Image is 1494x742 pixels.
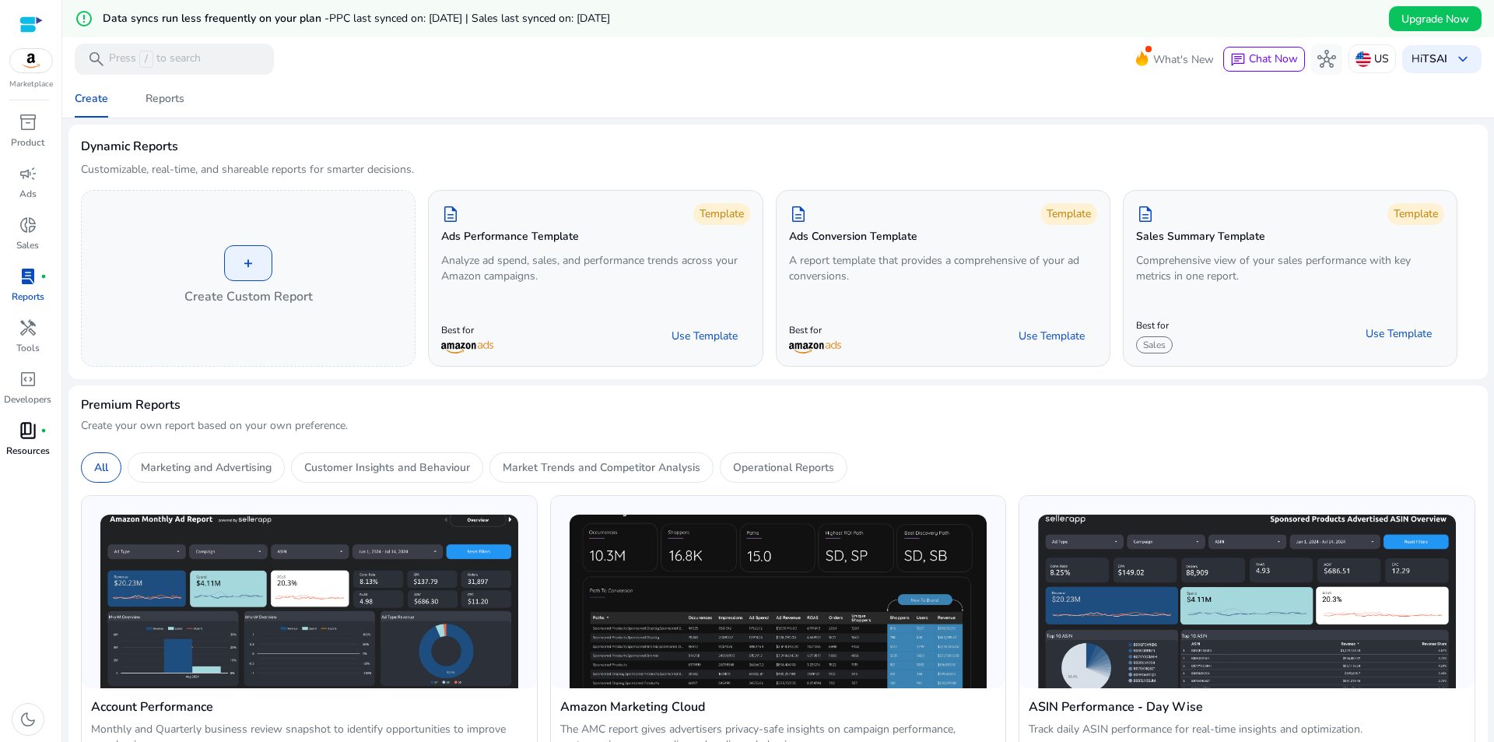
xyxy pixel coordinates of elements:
h5: Sales Summary Template [1136,230,1265,244]
span: Use Template [672,329,738,344]
p: Best for [1136,319,1177,332]
div: Template [693,203,750,225]
h4: Premium Reports [81,398,181,413]
h4: Create Custom Report [184,287,313,306]
span: fiber_manual_record [40,427,47,434]
h3: Dynamic Reports [81,137,178,156]
button: Upgrade Now [1389,6,1482,31]
span: code_blocks [19,370,37,389]
span: chat [1230,52,1246,68]
span: Sales [1136,336,1173,353]
h5: Data syncs run less frequently on your plan - [103,12,610,26]
p: Tools [16,341,40,355]
button: Use Template [1353,322,1444,346]
span: What's New [1153,46,1214,73]
span: handyman [19,318,37,337]
img: us.svg [1355,51,1371,67]
span: description [789,205,808,223]
span: description [1136,205,1155,223]
button: Use Template [659,324,750,349]
p: Product [11,135,44,149]
h4: ASIN Performance - Day Wise [1029,698,1465,716]
div: Create [75,93,108,104]
span: PPC last synced on: [DATE] | Sales last synced on: [DATE] [329,11,610,26]
p: Marketplace [9,79,53,90]
p: Marketing and Advertising [141,459,272,476]
p: Hi [1412,54,1447,65]
p: Market Trends and Competitor Analysis [503,459,700,476]
div: + [224,245,272,281]
h5: Ads Performance Template [441,230,579,244]
p: Create your own report based on your own preference. [81,418,1475,434]
span: Use Template [1366,326,1432,342]
p: A report template that provides a comprehensive of your ad conversions. [789,253,1097,284]
p: Comprehensive view of your sales performance with key metrics in one report. [1136,253,1444,284]
span: / [139,51,153,68]
p: Track daily ASIN performance for real-time insights and optimization. [1029,722,1465,737]
b: TSAI [1422,51,1447,66]
span: keyboard_arrow_down [1454,50,1472,69]
p: Sales [16,238,39,252]
button: chatChat Now [1223,47,1305,72]
span: Chat Now [1249,51,1298,66]
p: Developers [4,392,51,406]
span: Upgrade Now [1401,11,1469,27]
p: US [1374,45,1389,72]
span: book_4 [19,421,37,440]
p: Press to search [109,51,201,68]
p: Resources [6,444,50,458]
mat-icon: error_outline [75,9,93,28]
p: All [94,459,108,476]
p: Best for [441,324,493,336]
span: search [87,50,106,69]
button: Use Template [1006,324,1097,349]
h4: Account Performance [91,698,528,716]
p: Operational Reports [733,459,834,476]
button: hub [1311,44,1342,75]
h5: Ads Conversion Template [789,230,917,244]
p: Customer Insights and Behaviour [304,459,470,476]
div: Reports [146,93,184,104]
p: Customizable, real-time, and shareable reports for smarter decisions. [81,162,414,178]
span: dark_mode [19,710,37,729]
span: campaign [19,164,37,183]
div: Template [1387,203,1444,225]
span: lab_profile [19,267,37,286]
div: Template [1040,203,1097,225]
img: amazon.svg [10,49,52,72]
span: description [441,205,460,223]
p: Analyze ad spend, sales, and performance trends across your Amazon campaigns. [441,253,749,284]
p: Reports [12,290,44,304]
p: Ads [19,187,37,201]
span: Use Template [1019,329,1085,344]
span: inventory_2 [19,113,37,132]
span: hub [1317,50,1336,69]
span: donut_small [19,216,37,234]
p: Best for [789,324,841,336]
h4: Amazon Marketing Cloud [560,698,997,716]
span: fiber_manual_record [40,273,47,280]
